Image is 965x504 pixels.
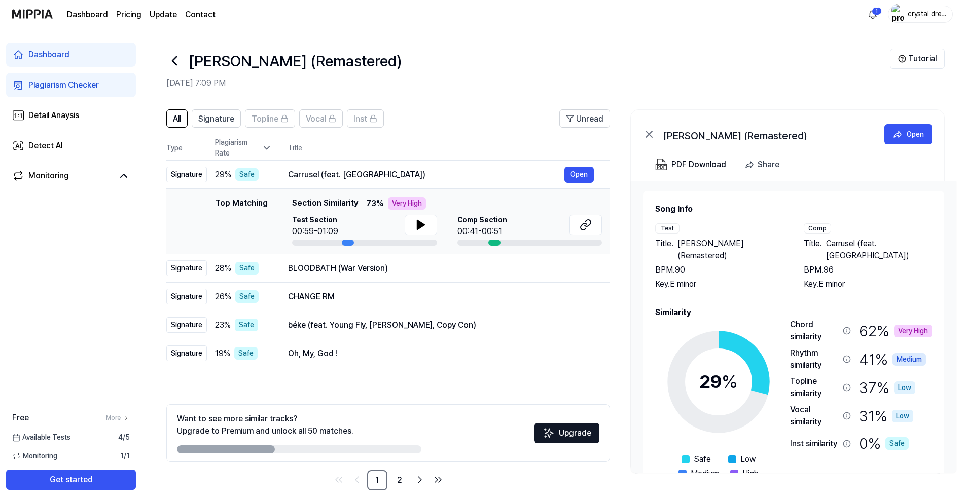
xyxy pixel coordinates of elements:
div: 62 % [859,319,932,343]
div: Monitoring [28,170,69,182]
span: Carrusel (feat. [GEOGRAPHIC_DATA]) [826,238,932,262]
span: 29 % [215,169,231,181]
div: Safe [885,437,909,450]
div: Rhythm similarity [790,347,839,371]
button: profilecrystal dream [888,6,953,23]
div: Share [758,158,779,171]
div: Key. E minor [655,278,783,290]
a: Plagiarism Checker [6,73,136,97]
div: Inst similarity [790,438,839,450]
th: Type [166,136,207,161]
button: 알림1 [865,6,881,22]
a: 2 [389,470,410,490]
div: 00:41-00:51 [457,225,507,238]
div: Dashboard [28,49,69,61]
a: Go to previous page [349,472,365,488]
span: All [173,113,181,125]
button: Vocal [299,109,343,128]
span: Section Similarity [292,197,358,210]
button: Open [564,167,594,183]
span: 1 / 1 [120,451,130,461]
span: 73 % [366,198,384,210]
a: Go to last page [430,472,446,488]
a: More [106,413,130,422]
a: Contact [185,9,216,21]
button: Get started [6,470,136,490]
div: Vocal similarity [790,404,839,428]
div: Signature [166,345,207,361]
th: Title [288,136,610,160]
div: Want to see more similar tracks? Upgrade to Premium and unlock all 50 matches. [177,413,353,437]
div: 29 [699,368,738,396]
a: SparklesUpgrade [534,432,599,441]
div: 41 % [859,347,926,371]
a: Dashboard [67,9,108,21]
div: [PERSON_NAME] (Remastered) [663,128,866,140]
div: Safe [235,290,259,303]
h2: Song Info [655,203,932,215]
div: Signature [166,317,207,333]
div: Detect AI [28,140,63,152]
div: Very High [894,325,932,337]
span: Free [12,412,29,424]
div: crystal dream [907,8,946,19]
span: Signature [198,113,234,125]
span: Available Tests [12,432,70,443]
div: Low [892,410,913,422]
div: Safe [234,347,258,360]
div: 31 % [859,404,913,428]
div: Carrusel (feat. [GEOGRAPHIC_DATA]) [288,169,564,181]
span: 19 % [215,347,230,360]
div: Safe [235,319,258,331]
button: Upgrade [534,423,599,443]
div: Very High [388,197,426,210]
a: Update [150,9,177,21]
a: Monitoring [12,170,114,182]
button: Topline [245,109,295,128]
div: Comp [804,223,831,234]
a: Go to first page [331,472,347,488]
img: profile [891,4,904,24]
h1: Моя Елена (Remastered) [189,50,402,72]
div: Topline similarity [790,375,839,400]
span: 4 / 5 [118,432,130,443]
img: 알림 [867,8,879,20]
span: Medium [691,468,719,480]
span: Topline [252,113,278,125]
span: 23 % [215,319,231,331]
div: Test [655,223,680,234]
div: Signature [166,167,207,182]
div: Medium [892,353,926,366]
span: Low [740,453,756,466]
button: All [166,109,188,128]
img: Sparkles [543,427,555,439]
div: Chord similarity [790,319,839,343]
button: Share [740,154,788,175]
nav: pagination [166,470,610,490]
button: PDF Download [653,154,728,175]
span: % [722,371,738,393]
div: Open [907,129,924,140]
button: Open [884,124,932,144]
div: Plagiarism Rate [215,137,272,159]
a: Go to next page [412,472,428,488]
span: Inst [353,113,367,125]
button: Unread [559,109,610,128]
a: Detail Anaysis [6,103,136,128]
span: Monitoring [12,451,57,461]
a: 1 [367,470,387,490]
div: Signature [166,260,207,276]
div: Detail Anaysis [28,109,79,122]
a: Pricing [116,9,141,21]
div: Low [894,381,915,394]
div: CHANGE RM [288,291,594,303]
div: BLOODBATH (War Version) [288,262,594,275]
span: Unread [576,113,603,125]
span: Comp Section [457,215,507,225]
img: PDF Download [655,159,667,171]
span: Title . [655,238,673,262]
div: PDF Download [671,158,726,171]
div: béke (feat. Young Fly, [PERSON_NAME], Copy Con) [288,319,594,331]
